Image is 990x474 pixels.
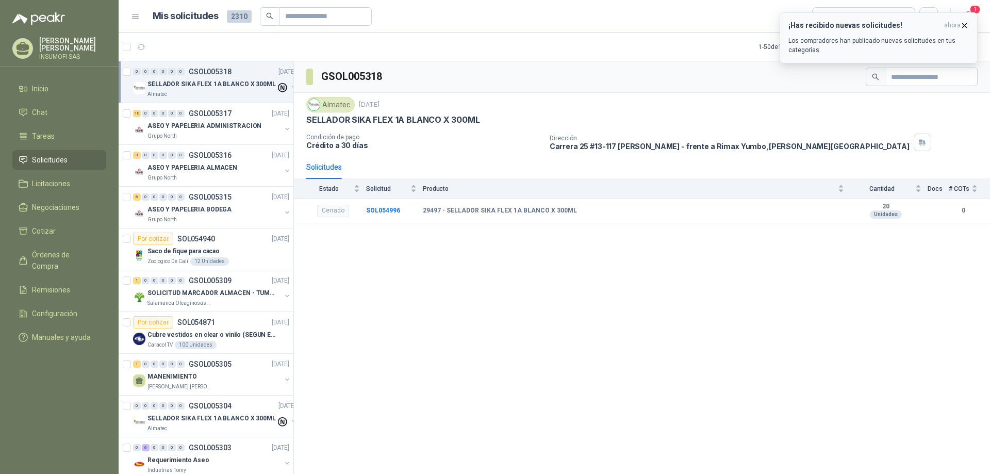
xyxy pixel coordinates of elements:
div: 0 [168,68,176,75]
div: Almatec [306,97,355,112]
th: Solicitud [366,179,423,198]
div: 0 [133,68,141,75]
a: 1 0 0 0 0 0 GSOL005305[DATE] MANENIMIENTO[PERSON_NAME] [PERSON_NAME] [133,358,291,391]
div: Todas [819,11,840,22]
img: Logo peakr [12,12,65,25]
a: Configuración [12,304,106,323]
a: 6 0 0 0 0 0 GSOL005315[DATE] Company LogoASEO Y PAPELERIA BODEGAGrupo North [133,191,291,224]
a: Órdenes de Compra [12,245,106,276]
span: Inicio [32,83,48,94]
p: Requerimiento Aseo [147,455,209,465]
div: 1 [133,277,141,284]
span: search [266,12,273,20]
button: 1 [959,7,978,26]
a: 10 0 0 0 0 0 GSOL005317[DATE] Company LogoASEO Y PAPELERIA ADMINISTRACIONGrupo North [133,107,291,140]
div: 0 [142,402,150,410]
div: 0 [168,152,176,159]
span: Licitaciones [32,178,70,189]
p: SOL054940 [177,235,215,242]
div: 0 [151,402,158,410]
th: Producto [423,179,850,198]
p: Caracol TV [147,341,173,349]
a: 3 0 0 0 0 0 GSOL005316[DATE] Company LogoASEO Y PAPELERIA ALMACENGrupo North [133,149,291,182]
div: 0 [159,444,167,451]
p: [DATE] [272,359,289,369]
p: Grupo North [147,216,177,224]
a: Negociaciones [12,198,106,217]
p: GSOL005317 [189,110,232,117]
img: Company Logo [133,249,145,261]
img: Company Logo [133,291,145,303]
div: 0 [177,68,185,75]
div: 0 [142,152,150,159]
p: INSUMOFI SAS [39,54,106,60]
span: Producto [423,185,836,192]
div: 0 [159,68,167,75]
div: 0 [151,193,158,201]
button: ¡Has recibido nuevas solicitudes!ahora Los compradores han publicado nuevas solicitudes en tus ca... [780,12,978,63]
p: [DATE] [272,151,289,160]
span: search [872,73,879,80]
p: GSOL005305 [189,361,232,368]
div: 0 [142,68,150,75]
p: ASEO Y PAPELERIA ADMINISTRACION [147,121,261,131]
div: 0 [151,361,158,368]
div: 0 [168,361,176,368]
p: [DATE] [359,100,379,110]
p: Zoologico De Cali [147,257,188,266]
p: MANENIMIENTO [147,372,197,382]
th: Cantidad [850,179,928,198]
p: SOL054871 [177,319,215,326]
div: 0 [177,444,185,451]
p: GSOL005303 [189,444,232,451]
a: Remisiones [12,280,106,300]
b: 29497 - SELLADOR SIKA FLEX 1A BLANCO X 300ML [423,207,577,215]
p: [DATE] [272,276,289,286]
span: Cotizar [32,225,56,237]
div: 0 [159,402,167,410]
a: Inicio [12,79,106,99]
div: 0 [159,193,167,201]
p: GSOL005315 [189,193,232,201]
a: Por cotizarSOL054940[DATE] Company LogoSaco de fique para cacaoZoologico De Cali12 Unidades [119,228,293,270]
a: Tareas [12,126,106,146]
span: Cantidad [850,185,913,192]
div: 0 [142,361,150,368]
a: Licitaciones [12,174,106,193]
th: Docs [928,179,949,198]
p: ASEO Y PAPELERIA BODEGA [147,205,232,215]
p: Salamanca Oleaginosas SAS [147,299,212,307]
p: Almatec [147,90,167,99]
th: # COTs [949,179,990,198]
span: ahora [944,21,961,30]
p: Almatec [147,424,167,433]
div: 0 [177,402,185,410]
span: # COTs [949,185,969,192]
div: Solicitudes [306,161,342,173]
div: Cerrado [317,205,349,217]
p: GSOL005316 [189,152,232,159]
div: Por cotizar [133,316,173,329]
div: 0 [168,110,176,117]
img: Company Logo [133,207,145,220]
div: 0 [177,361,185,368]
div: 0 [168,193,176,201]
div: Por cotizar [133,233,173,245]
span: Estado [306,185,352,192]
p: SOLICITUD MARCADOR ALMACEN - TUMACO [147,288,276,298]
img: Company Logo [133,82,145,94]
div: 0 [159,110,167,117]
div: 6 [142,444,150,451]
p: [DATE] [272,192,289,202]
p: SELLADOR SIKA FLEX 1A BLANCO X 300ML [147,414,276,423]
span: 2310 [227,10,252,23]
div: 0 [151,68,158,75]
p: SELLADOR SIKA FLEX 1A BLANCO X 300ML [147,79,276,89]
div: 0 [177,193,185,201]
a: SOL054996 [366,207,400,214]
span: Órdenes de Compra [32,249,96,272]
p: Cubre vestidos en clear o vinilo (SEGUN ESPECIFICACIONES DEL ADJUNTO) [147,330,276,340]
p: Dirección [550,135,910,142]
p: [DATE] [272,318,289,328]
a: 0 0 0 0 0 0 GSOL005318[DATE] Company LogoSELLADOR SIKA FLEX 1A BLANCO X 300MLAlmatec [133,66,298,99]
